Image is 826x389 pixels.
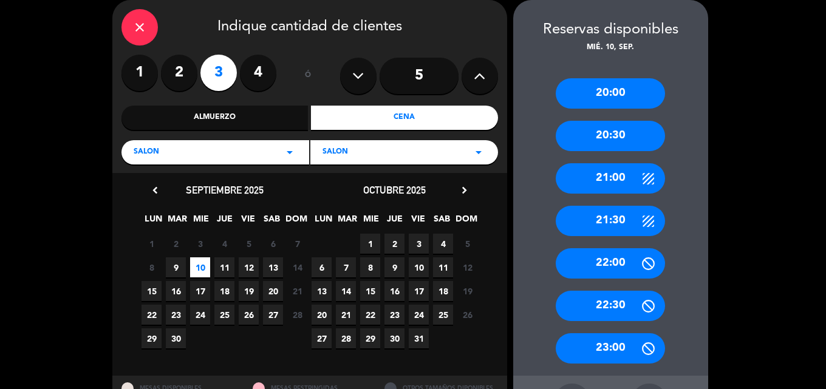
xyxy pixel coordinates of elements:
[556,78,665,109] div: 20:00
[161,55,197,91] label: 2
[360,234,380,254] span: 1
[190,305,210,325] span: 24
[313,212,333,232] span: LUN
[149,184,162,197] i: chevron_left
[240,55,276,91] label: 4
[214,212,234,232] span: JUE
[456,212,476,232] span: DOM
[263,234,283,254] span: 6
[409,257,429,277] span: 10
[433,234,453,254] span: 4
[337,212,357,232] span: MAR
[360,257,380,277] span: 8
[361,212,381,232] span: MIE
[311,106,498,130] div: Cena
[312,257,332,277] span: 6
[432,212,452,232] span: SAB
[556,248,665,279] div: 22:00
[262,212,282,232] span: SAB
[336,305,356,325] span: 21
[190,234,210,254] span: 3
[471,145,486,160] i: arrow_drop_down
[142,305,162,325] span: 22
[384,305,404,325] span: 23
[239,257,259,277] span: 12
[384,281,404,301] span: 16
[166,281,186,301] span: 16
[263,257,283,277] span: 13
[121,55,158,91] label: 1
[121,106,309,130] div: Almuerzo
[214,305,234,325] span: 25
[214,234,234,254] span: 4
[191,212,211,232] span: MIE
[408,212,428,232] span: VIE
[457,305,477,325] span: 26
[457,257,477,277] span: 12
[384,328,404,348] span: 30
[336,281,356,301] span: 14
[239,234,259,254] span: 5
[238,212,258,232] span: VIE
[214,281,234,301] span: 18
[363,184,426,196] span: octubre 2025
[409,281,429,301] span: 17
[239,305,259,325] span: 26
[263,281,283,301] span: 20
[513,18,708,42] div: Reservas disponibles
[142,328,162,348] span: 29
[556,291,665,321] div: 22:30
[239,281,259,301] span: 19
[142,257,162,277] span: 8
[190,281,210,301] span: 17
[513,42,708,54] div: mié. 10, sep.
[312,328,332,348] span: 27
[556,206,665,236] div: 21:30
[166,328,186,348] span: 30
[409,305,429,325] span: 24
[409,234,429,254] span: 3
[556,163,665,194] div: 21:00
[360,328,380,348] span: 29
[360,281,380,301] span: 15
[287,257,307,277] span: 14
[121,9,498,46] div: Indique cantidad de clientes
[186,184,264,196] span: septiembre 2025
[132,20,147,35] i: close
[457,234,477,254] span: 5
[323,146,348,158] span: SALON
[263,305,283,325] span: 27
[433,257,453,277] span: 11
[312,305,332,325] span: 20
[166,234,186,254] span: 2
[458,184,471,197] i: chevron_right
[457,281,477,301] span: 19
[384,234,404,254] span: 2
[287,305,307,325] span: 28
[142,281,162,301] span: 15
[143,212,163,232] span: LUN
[409,328,429,348] span: 31
[433,305,453,325] span: 25
[282,145,297,160] i: arrow_drop_down
[336,257,356,277] span: 7
[214,257,234,277] span: 11
[200,55,237,91] label: 3
[433,281,453,301] span: 18
[556,333,665,364] div: 23:00
[142,234,162,254] span: 1
[384,257,404,277] span: 9
[384,212,404,232] span: JUE
[556,121,665,151] div: 20:30
[166,257,186,277] span: 9
[288,55,328,97] div: ó
[287,281,307,301] span: 21
[190,257,210,277] span: 10
[167,212,187,232] span: MAR
[285,212,305,232] span: DOM
[287,234,307,254] span: 7
[166,305,186,325] span: 23
[360,305,380,325] span: 22
[312,281,332,301] span: 13
[134,146,159,158] span: Salon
